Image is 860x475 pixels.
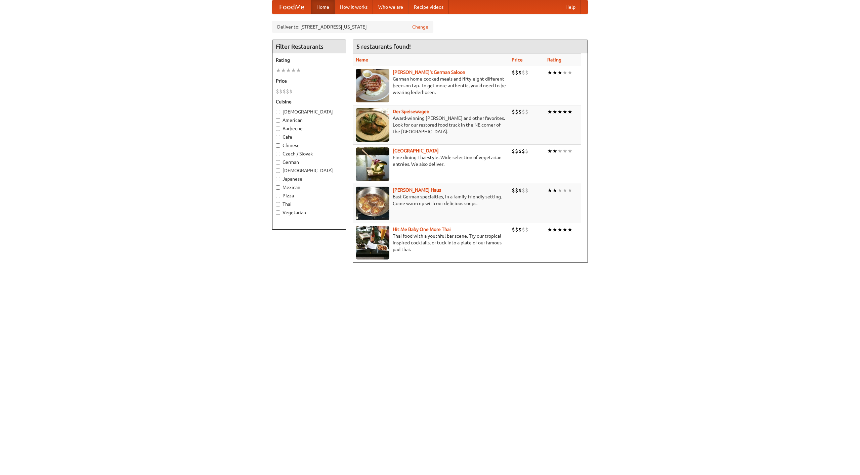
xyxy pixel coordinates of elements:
a: FoodMe [272,0,311,14]
input: Chinese [276,143,280,148]
li: $ [518,147,522,155]
li: $ [276,88,279,95]
li: ★ [557,187,562,194]
li: $ [525,187,528,194]
li: ★ [567,226,572,233]
li: ★ [296,67,301,74]
li: ★ [562,187,567,194]
li: ★ [552,187,557,194]
li: ★ [557,226,562,233]
h5: Cuisine [276,98,342,105]
li: $ [522,187,525,194]
input: Pizza [276,194,280,198]
label: [DEMOGRAPHIC_DATA] [276,167,342,174]
b: Hit Me Baby One More Thai [393,227,451,232]
li: ★ [552,226,557,233]
h5: Price [276,78,342,84]
input: [DEMOGRAPHIC_DATA] [276,169,280,173]
a: Der Speisewagen [393,109,429,114]
a: [PERSON_NAME]'s German Saloon [393,69,465,75]
li: $ [515,226,518,233]
li: ★ [562,108,567,115]
img: babythai.jpg [356,226,389,259]
label: Japanese [276,176,342,182]
li: ★ [562,69,567,76]
li: ★ [557,147,562,155]
li: $ [525,108,528,115]
li: $ [518,226,522,233]
input: Japanese [276,177,280,181]
li: $ [512,69,515,76]
li: ★ [552,147,557,155]
li: $ [512,108,515,115]
li: ★ [281,67,286,74]
a: [GEOGRAPHIC_DATA] [393,148,439,153]
li: ★ [557,69,562,76]
li: $ [522,69,525,76]
input: Czech / Slovak [276,152,280,156]
li: $ [522,226,525,233]
a: Who we are [373,0,408,14]
li: $ [286,88,289,95]
li: ★ [547,147,552,155]
li: ★ [547,69,552,76]
a: How it works [335,0,373,14]
li: ★ [567,69,572,76]
div: Deliver to: [STREET_ADDRESS][US_STATE] [272,21,433,33]
li: $ [512,147,515,155]
li: $ [518,69,522,76]
p: Thai food with a youthful bar scene. Try our tropical inspired cocktails, or tuck into a plate of... [356,233,506,253]
li: ★ [562,147,567,155]
label: Czech / Slovak [276,150,342,157]
label: Thai [276,201,342,207]
a: Change [412,23,428,30]
label: Mexican [276,184,342,191]
li: $ [512,226,515,233]
input: German [276,160,280,164]
input: Mexican [276,185,280,190]
li: $ [525,226,528,233]
li: ★ [276,67,281,74]
h4: Filter Restaurants [272,40,346,53]
li: $ [279,88,283,95]
p: East German specialties, in a family-friendly setting. Come warm up with our delicious soups. [356,193,506,207]
li: ★ [547,187,552,194]
li: $ [522,147,525,155]
li: $ [515,108,518,115]
h5: Rating [276,57,342,63]
input: [DEMOGRAPHIC_DATA] [276,110,280,114]
li: ★ [552,108,557,115]
li: ★ [567,147,572,155]
li: $ [525,69,528,76]
a: Help [560,0,581,14]
input: American [276,118,280,123]
li: $ [518,108,522,115]
li: $ [283,88,286,95]
li: ★ [552,69,557,76]
li: ★ [567,187,572,194]
a: Home [311,0,335,14]
img: satay.jpg [356,147,389,181]
label: Chinese [276,142,342,149]
li: ★ [557,108,562,115]
li: ★ [562,226,567,233]
a: [PERSON_NAME] Haus [393,187,441,193]
input: Cafe [276,135,280,139]
li: $ [522,108,525,115]
li: $ [515,187,518,194]
a: Name [356,57,368,62]
li: ★ [547,226,552,233]
p: German home-cooked meals and fifty-eight different beers on tap. To get more authentic, you'd nee... [356,76,506,96]
li: ★ [547,108,552,115]
input: Barbecue [276,127,280,131]
a: Rating [547,57,561,62]
a: Recipe videos [408,0,449,14]
label: German [276,159,342,165]
li: ★ [567,108,572,115]
li: $ [525,147,528,155]
img: kohlhaus.jpg [356,187,389,220]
